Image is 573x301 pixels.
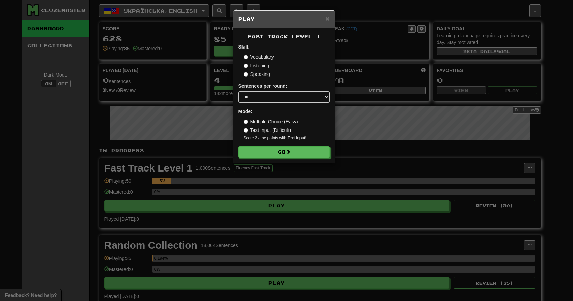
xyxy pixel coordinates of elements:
[244,71,270,78] label: Speaking
[244,127,291,134] label: Text Input (Difficult)
[244,135,330,141] small: Score 2x the points with Text Input !
[244,72,248,77] input: Speaking
[244,62,269,69] label: Listening
[244,54,274,60] label: Vocabulary
[244,64,248,68] input: Listening
[238,109,252,114] strong: Mode:
[238,44,250,50] strong: Skill:
[238,16,330,23] h5: Play
[238,146,330,158] button: Go
[244,120,248,124] input: Multiple Choice (Easy)
[244,128,248,133] input: Text Input (Difficult)
[244,55,248,59] input: Vocabulary
[248,33,321,39] span: Fast Track Level 1
[325,15,329,22] button: Close
[238,83,288,90] label: Sentences per round:
[244,118,298,125] label: Multiple Choice (Easy)
[325,15,329,23] span: ×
